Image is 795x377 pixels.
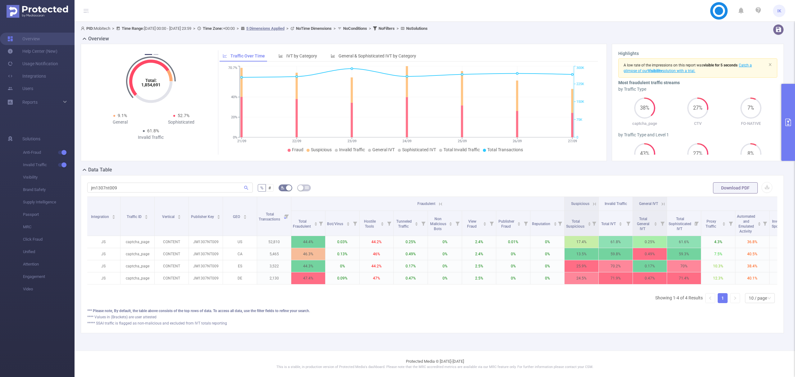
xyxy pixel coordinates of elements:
[91,215,110,219] span: Integration
[530,272,564,284] p: 0%
[360,248,393,260] p: 46%
[487,211,496,236] i: Filter menu
[120,236,154,248] p: captcha_page
[394,236,428,248] p: 0.25%
[23,196,75,208] span: Supply Intelligence
[718,293,728,303] li: 1
[87,183,253,193] input: Search...
[601,222,617,226] span: Total IVT
[230,53,265,58] span: Traffic Over Time
[618,86,777,93] div: by Traffic Type
[599,272,633,284] p: 71.9%
[576,118,582,122] tspan: 75K
[530,260,564,272] p: 0%
[223,272,257,284] p: DE
[565,236,598,248] p: 17.4%
[588,223,591,225] i: icon: caret-down
[189,248,223,260] p: JM1307NT009
[655,293,703,303] li: Showing 1-4 of 4 Results
[217,214,220,218] div: Sort
[633,260,667,272] p: 0.17%
[86,260,120,272] p: JS
[619,223,622,225] i: icon: caret-down
[364,219,376,229] span: Hostile Tools
[87,308,777,314] div: *** Please note, By default, the table above consists of the top rows of data. To access all data...
[667,260,701,272] p: 70%
[311,147,332,152] span: Suspicious
[191,215,215,219] span: Publisher Key
[402,147,436,152] span: Sophisticated IVT
[701,272,735,284] p: 12.3%
[624,211,633,236] i: Filter menu
[701,248,735,260] p: 7.5%
[145,78,157,83] tspan: Total:
[257,272,291,284] p: 2,130
[687,106,708,111] span: 27%
[402,139,411,143] tspan: 24/09
[86,236,120,248] p: JS
[667,236,701,248] p: 61.6%
[286,53,317,58] span: IVT by Category
[654,221,657,225] div: Sort
[735,236,769,248] p: 36.8%
[718,293,727,303] a: 1
[243,214,247,218] div: Sort
[565,272,598,284] p: 24.5%
[634,151,655,156] span: 43%
[223,260,257,272] p: ES
[428,272,462,284] p: 0%
[453,211,462,236] i: Filter menu
[605,202,627,206] span: Invalid Traffic
[23,283,75,295] span: Video
[177,214,181,218] div: Sort
[703,63,738,67] b: visible for 5 seconds
[189,236,223,248] p: JM1307NT009
[7,45,57,57] a: Help Center (New)
[556,211,564,236] i: Filter menu
[243,214,247,216] i: icon: caret-up
[692,211,701,236] i: Filter menu
[381,223,384,225] i: icon: caret-down
[462,272,496,284] p: 2.5%
[178,113,189,118] span: 52.7%
[633,236,667,248] p: 0.25%
[268,185,271,190] span: #
[713,182,758,193] button: Download PDF
[178,214,181,216] i: icon: caret-up
[346,221,350,223] i: icon: caret-up
[291,248,325,260] p: 46.3%
[380,221,384,225] div: Sort
[553,221,557,223] i: icon: caret-up
[599,236,633,248] p: 61.8%
[7,82,33,95] a: Users
[740,106,761,111] span: 7%
[81,26,428,31] span: Mobitech [DATE] 00:00 - [DATE] 23:59 +00:00
[144,214,148,218] div: Sort
[223,236,257,248] p: US
[415,221,418,223] i: icon: caret-up
[417,202,435,206] span: Fraudulent
[314,221,318,225] div: Sort
[530,248,564,260] p: 0%
[396,219,412,229] span: Tunneled Traffic
[305,186,309,189] i: icon: table
[291,260,325,272] p: 44.3%
[155,272,189,284] p: CONTENT
[23,246,75,258] span: Unified
[733,296,737,300] i: icon: right
[257,236,291,248] p: 52,810
[449,223,452,225] i: icon: caret-down
[7,70,46,82] a: Integrations
[639,202,658,206] span: General IVT
[740,151,761,156] span: 8%
[406,26,428,31] b: No Solutions
[110,26,116,31] span: >
[654,221,657,223] i: icon: caret-up
[521,211,530,236] i: Filter menu
[576,66,584,70] tspan: 300K
[385,211,393,236] i: Filter menu
[634,106,655,111] span: 38%
[467,219,478,229] span: View Fraud
[701,260,735,272] p: 10.3%
[394,248,428,260] p: 0.49%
